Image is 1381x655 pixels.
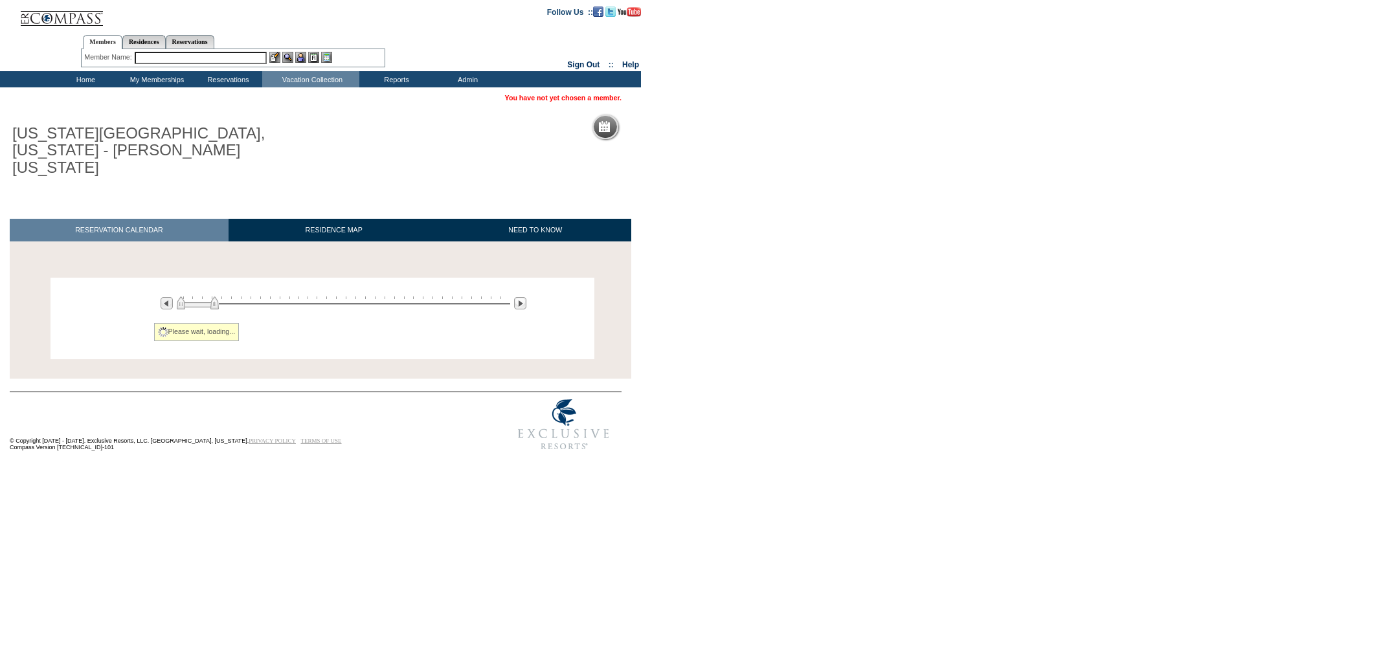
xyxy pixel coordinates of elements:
[593,7,603,15] a: Become our fan on Facebook
[154,323,240,341] div: Please wait, loading...
[122,35,166,49] a: Residences
[593,6,603,17] img: Become our fan on Facebook
[295,52,306,63] img: Impersonate
[622,60,639,69] a: Help
[158,327,168,337] img: spinner2.gif
[191,71,262,87] td: Reservations
[618,7,641,17] img: Subscribe to our YouTube Channel
[83,35,122,49] a: Members
[609,60,614,69] span: ::
[321,52,332,63] img: b_calculator.gif
[618,7,641,15] a: Subscribe to our YouTube Channel
[249,438,296,444] a: PRIVACY POLICY
[10,122,300,179] h1: [US_STATE][GEOGRAPHIC_DATA], [US_STATE] - [PERSON_NAME] [US_STATE]
[615,123,714,131] h5: Reservation Calendar
[567,60,600,69] a: Sign Out
[84,52,134,63] div: Member Name:
[301,438,342,444] a: TERMS OF USE
[605,7,616,15] a: Follow us on Twitter
[229,219,440,241] a: RESIDENCE MAP
[308,52,319,63] img: Reservations
[161,297,173,309] img: Previous
[282,52,293,63] img: View
[10,219,229,241] a: RESERVATION CALENDAR
[439,219,631,241] a: NEED TO KNOW
[431,71,502,87] td: Admin
[359,71,431,87] td: Reports
[506,392,622,457] img: Exclusive Resorts
[514,297,526,309] img: Next
[166,35,214,49] a: Reservations
[120,71,191,87] td: My Memberships
[269,52,280,63] img: b_edit.gif
[262,71,359,87] td: Vacation Collection
[10,393,463,457] td: © Copyright [DATE] - [DATE]. Exclusive Resorts, LLC. [GEOGRAPHIC_DATA], [US_STATE]. Compass Versi...
[505,94,622,102] span: You have not yet chosen a member.
[605,6,616,17] img: Follow us on Twitter
[547,6,593,17] td: Follow Us ::
[49,71,120,87] td: Home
